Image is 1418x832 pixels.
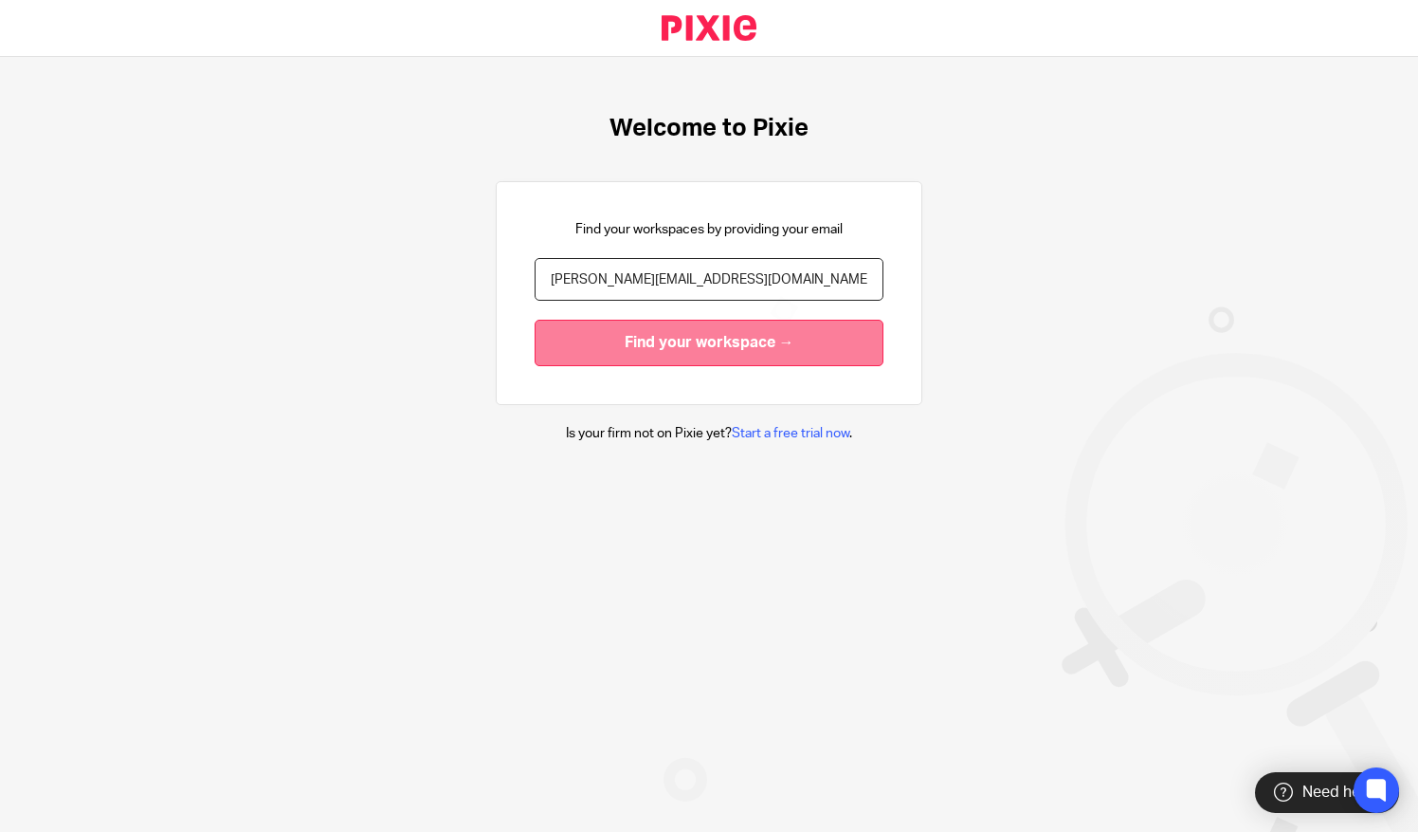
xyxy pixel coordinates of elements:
[535,258,883,301] input: name@example.com
[1255,772,1399,813] div: Need help?
[609,114,809,143] h1: Welcome to Pixie
[732,427,849,440] a: Start a free trial now
[575,220,843,239] p: Find your workspaces by providing your email
[535,320,883,366] input: Find your workspace →
[566,424,852,443] p: Is your firm not on Pixie yet? .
